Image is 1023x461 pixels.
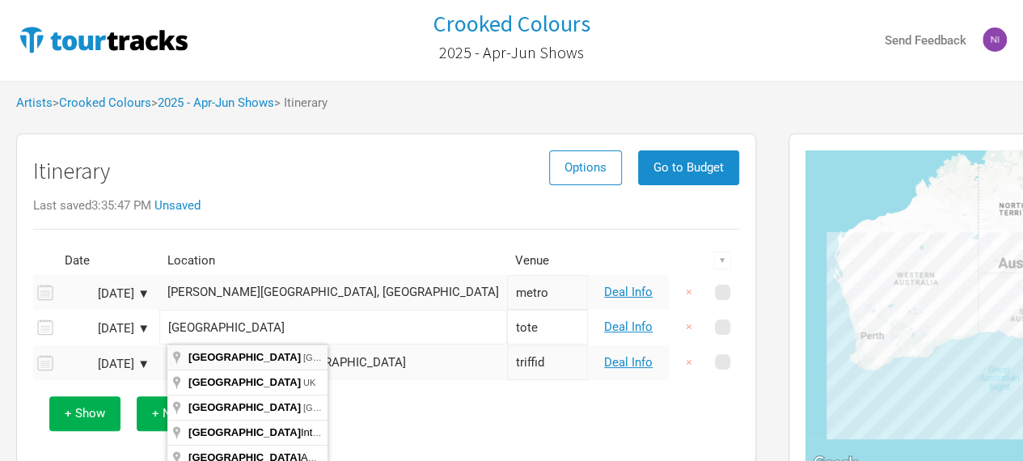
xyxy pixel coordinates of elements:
div: [DATE] ▼ [61,288,150,300]
a: Deal Info [604,285,653,299]
span: [GEOGRAPHIC_DATA] [188,426,301,438]
div: [DATE] ▼ [61,358,150,370]
input: tote [507,310,588,345]
button: × [670,310,708,345]
input: triffid [507,345,588,380]
span: [GEOGRAPHIC_DATA] [188,376,301,388]
button: Options [549,150,622,185]
th: Venue [507,247,588,275]
th: Date [57,247,154,275]
button: × [670,345,708,380]
span: UK [303,378,315,387]
span: > [151,97,274,109]
strong: Send Feedback [885,33,966,48]
span: International Airport (T1) [188,426,416,438]
span: [GEOGRAPHIC_DATA] [188,401,301,413]
div: Byron Bay, Australia [167,286,499,298]
img: Nicolas [983,27,1007,52]
a: Crooked Colours [433,11,590,36]
img: TourTracks [16,23,191,56]
div: , Perth, Australia [854,332,860,339]
span: Options [564,160,607,175]
a: Deal Info [604,355,653,370]
th: Location [159,247,507,275]
input: metro [507,275,588,310]
h2: 2025 - Apr-Jun Shows [439,44,584,61]
a: Unsaved [154,198,201,213]
a: Artists [16,95,53,110]
div: ▼ [713,252,731,269]
span: > Itinerary [274,97,328,109]
div: Last saved 3:35:47 PM [33,200,739,212]
a: Crooked Colours [59,95,151,110]
span: > [53,97,151,109]
span: + Non-Show [152,406,218,421]
button: + Show [49,396,120,431]
span: [GEOGRAPHIC_DATA] [188,351,301,363]
span: Go to Budget [653,160,724,175]
a: 2025 - Apr-Jun Shows [158,95,274,110]
a: Deal Info [604,319,653,334]
button: + Non-Show [137,396,234,431]
a: 2025 - Apr-Jun Shows [439,36,584,70]
h1: Itinerary [33,159,110,184]
div: [DATE] ▼ [61,323,150,335]
span: + Show [65,406,105,421]
button: Go to Budget [638,150,739,185]
span: [GEOGRAPHIC_DATA], [GEOGRAPHIC_DATA] [303,403,493,412]
div: Brisbane, Australia [167,357,499,369]
span: [GEOGRAPHIC_DATA], [GEOGRAPHIC_DATA] [303,353,493,362]
input: e.g. city, town [159,310,507,345]
a: Go to Budget [638,160,739,175]
button: × [670,275,708,310]
h1: Crooked Colours [433,9,590,38]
